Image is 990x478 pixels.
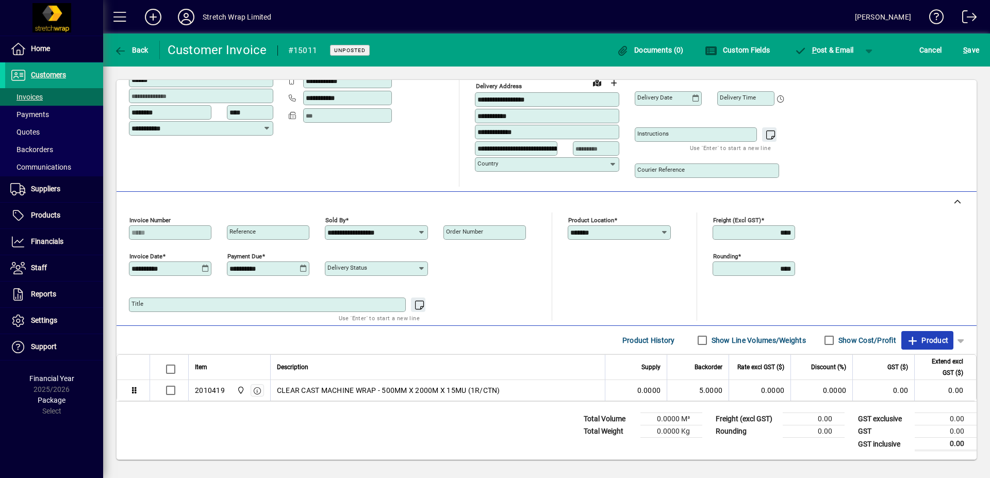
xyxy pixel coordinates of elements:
[921,2,944,36] a: Knowledge Base
[334,47,366,54] span: Unposted
[954,2,977,36] a: Logout
[915,425,977,438] td: 0.00
[5,141,103,158] a: Backorders
[168,42,267,58] div: Customer Invoice
[10,163,71,171] span: Communications
[477,160,498,167] mat-label: Country
[31,185,60,193] span: Suppliers
[789,41,859,59] button: Post & Email
[5,308,103,334] a: Settings
[720,94,756,101] mat-label: Delivery time
[702,41,772,59] button: Custom Fields
[901,331,953,350] button: Product
[641,361,661,373] span: Supply
[5,176,103,202] a: Suppliers
[735,385,784,395] div: 0.0000
[640,425,702,438] td: 0.0000 Kg
[637,166,685,173] mat-label: Courier Reference
[915,413,977,425] td: 0.00
[5,123,103,141] a: Quotes
[227,253,262,260] mat-label: Payment due
[446,228,483,235] mat-label: Order number
[836,335,896,345] label: Show Cost/Profit
[5,282,103,307] a: Reports
[327,264,367,271] mat-label: Delivery status
[915,438,977,451] td: 0.00
[783,425,845,438] td: 0.00
[5,203,103,228] a: Products
[853,413,915,425] td: GST exclusive
[622,332,675,349] span: Product History
[855,9,911,25] div: [PERSON_NAME]
[713,253,738,260] mat-label: Rounding
[114,46,148,54] span: Back
[637,130,669,137] mat-label: Instructions
[963,46,967,54] span: S
[790,380,852,401] td: 0.0000
[852,380,914,401] td: 0.00
[29,374,74,383] span: Financial Year
[811,361,846,373] span: Discount (%)
[853,438,915,451] td: GST inclusive
[277,361,308,373] span: Description
[31,263,47,272] span: Staff
[5,88,103,106] a: Invoices
[31,342,57,351] span: Support
[618,331,679,350] button: Product History
[914,380,976,401] td: 0.00
[640,413,702,425] td: 0.0000 M³
[709,335,806,345] label: Show Line Volumes/Weights
[637,94,672,101] mat-label: Delivery date
[137,8,170,26] button: Add
[195,385,225,395] div: 2010419
[961,41,982,59] button: Save
[31,44,50,53] span: Home
[963,42,979,58] span: ave
[195,361,207,373] span: Item
[887,361,908,373] span: GST ($)
[31,316,57,324] span: Settings
[794,46,854,54] span: ost & Email
[339,312,420,324] mat-hint: Use 'Enter' to start a new line
[10,93,43,101] span: Invoices
[5,229,103,255] a: Financials
[919,42,942,58] span: Cancel
[31,211,60,219] span: Products
[690,142,771,154] mat-hint: Use 'Enter' to start a new line
[234,385,246,396] span: SWL-AKL
[695,361,722,373] span: Backorder
[5,106,103,123] a: Payments
[10,145,53,154] span: Backorders
[31,71,66,79] span: Customers
[906,332,948,349] span: Product
[10,110,49,119] span: Payments
[699,385,723,395] span: 5.0000
[711,413,783,425] td: Freight (excl GST)
[711,425,783,438] td: Rounding
[921,356,963,378] span: Extend excl GST ($)
[568,217,614,224] mat-label: Product location
[288,42,318,59] div: #15011
[277,385,500,395] span: CLEAR CAST MACHINE WRAP - 500MM X 2000M X 15MU (1R/CTN)
[605,75,622,91] button: Choose address
[737,361,784,373] span: Rate excl GST ($)
[589,74,605,91] a: View on map
[203,9,272,25] div: Stretch Wrap Limited
[783,413,845,425] td: 0.00
[5,36,103,62] a: Home
[705,46,770,54] span: Custom Fields
[325,217,345,224] mat-label: Sold by
[129,217,171,224] mat-label: Invoice number
[129,253,162,260] mat-label: Invoice date
[853,425,915,438] td: GST
[5,255,103,281] a: Staff
[713,217,761,224] mat-label: Freight (excl GST)
[614,41,686,59] button: Documents (0)
[579,413,640,425] td: Total Volume
[111,41,151,59] button: Back
[917,41,945,59] button: Cancel
[10,128,40,136] span: Quotes
[31,237,63,245] span: Financials
[579,425,640,438] td: Total Weight
[617,46,684,54] span: Documents (0)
